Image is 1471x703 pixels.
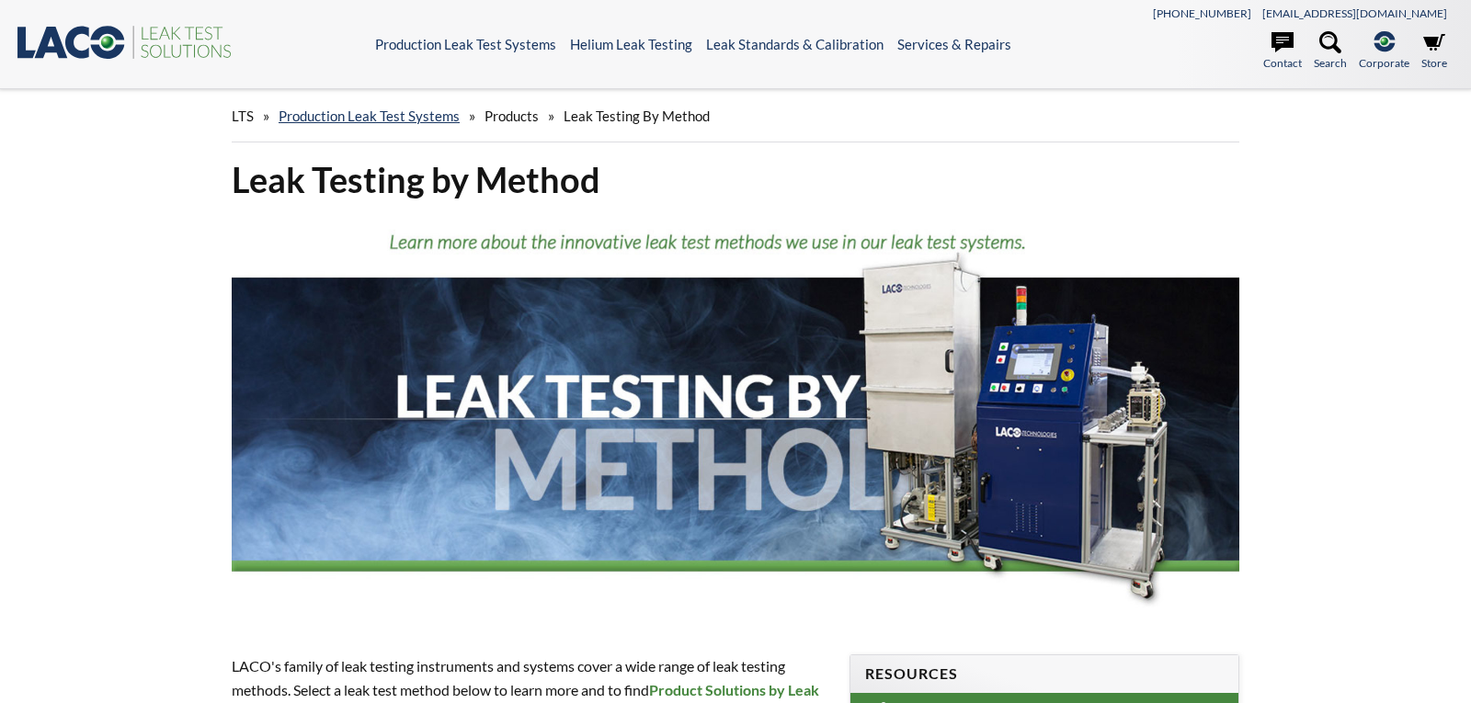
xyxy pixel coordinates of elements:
span: Corporate [1359,54,1409,72]
span: LTS [232,108,254,124]
a: Helium Leak Testing [570,36,692,52]
img: Leak Testing by Method [232,217,1239,619]
a: [PHONE_NUMBER] [1153,6,1251,20]
a: Services & Repairs [897,36,1011,52]
a: [EMAIL_ADDRESS][DOMAIN_NAME] [1262,6,1447,20]
a: Production Leak Test Systems [279,108,460,124]
a: Store [1421,31,1447,72]
a: Leak Standards & Calibration [706,36,884,52]
a: Production Leak Test Systems [375,36,556,52]
a: Contact [1263,31,1302,72]
h1: Leak Testing by Method [232,157,1239,202]
span: Leak Testing by Method [564,108,710,124]
div: » » » [232,90,1239,142]
span: Products [485,108,539,124]
a: Search [1314,31,1347,72]
h4: Resources [865,664,1224,684]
